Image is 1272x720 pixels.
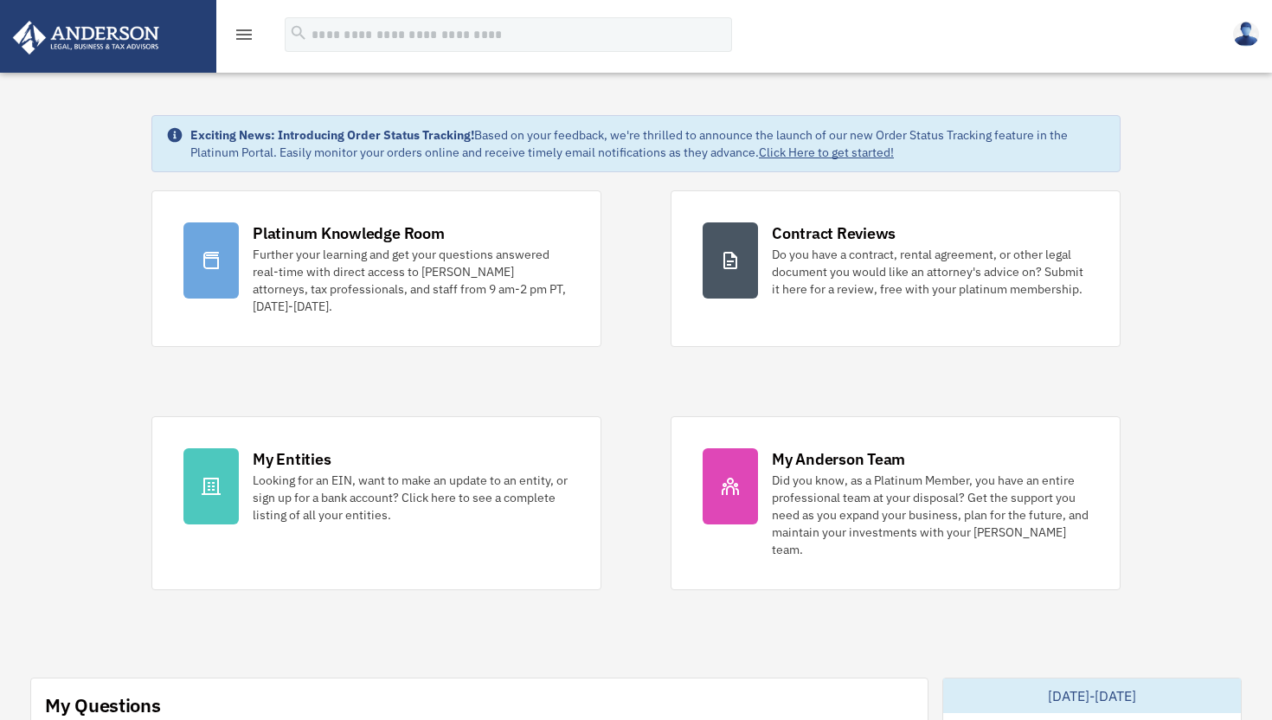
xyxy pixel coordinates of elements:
[289,23,308,42] i: search
[253,448,331,470] div: My Entities
[759,145,894,160] a: Click Here to get started!
[8,21,164,55] img: Anderson Advisors Platinum Portal
[772,448,905,470] div: My Anderson Team
[234,30,254,45] a: menu
[772,472,1089,558] div: Did you know, as a Platinum Member, you have an entire professional team at your disposal? Get th...
[190,127,474,143] strong: Exciting News: Introducing Order Status Tracking!
[253,222,445,244] div: Platinum Knowledge Room
[253,246,569,315] div: Further your learning and get your questions answered real-time with direct access to [PERSON_NAM...
[151,416,601,590] a: My Entities Looking for an EIN, want to make an update to an entity, or sign up for a bank accoun...
[234,24,254,45] i: menu
[671,190,1121,347] a: Contract Reviews Do you have a contract, rental agreement, or other legal document you would like...
[772,246,1089,298] div: Do you have a contract, rental agreement, or other legal document you would like an attorney's ad...
[45,692,161,718] div: My Questions
[943,678,1241,713] div: [DATE]-[DATE]
[151,190,601,347] a: Platinum Knowledge Room Further your learning and get your questions answered real-time with dire...
[671,416,1121,590] a: My Anderson Team Did you know, as a Platinum Member, you have an entire professional team at your...
[253,472,569,524] div: Looking for an EIN, want to make an update to an entity, or sign up for a bank account? Click her...
[1233,22,1259,47] img: User Pic
[190,126,1106,161] div: Based on your feedback, we're thrilled to announce the launch of our new Order Status Tracking fe...
[772,222,896,244] div: Contract Reviews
